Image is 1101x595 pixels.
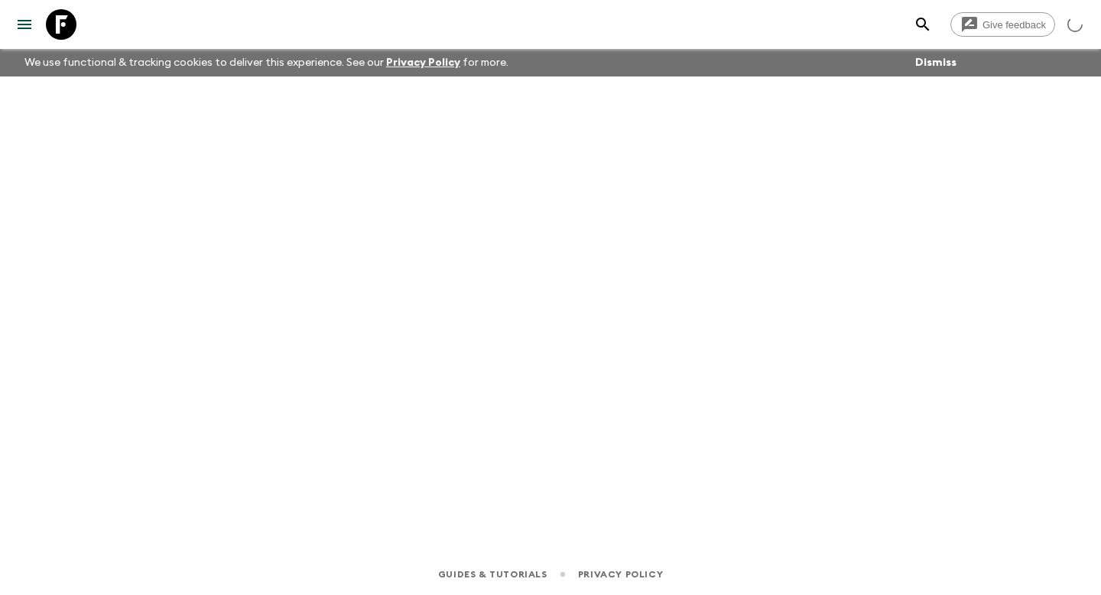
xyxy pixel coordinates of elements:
a: Guides & Tutorials [438,566,547,583]
a: Privacy Policy [386,57,460,68]
a: Privacy Policy [578,566,663,583]
button: search adventures [908,9,938,40]
button: Dismiss [911,52,960,73]
span: Give feedback [974,19,1054,31]
a: Give feedback [950,12,1055,37]
p: We use functional & tracking cookies to deliver this experience. See our for more. [18,49,515,76]
button: menu [9,9,40,40]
